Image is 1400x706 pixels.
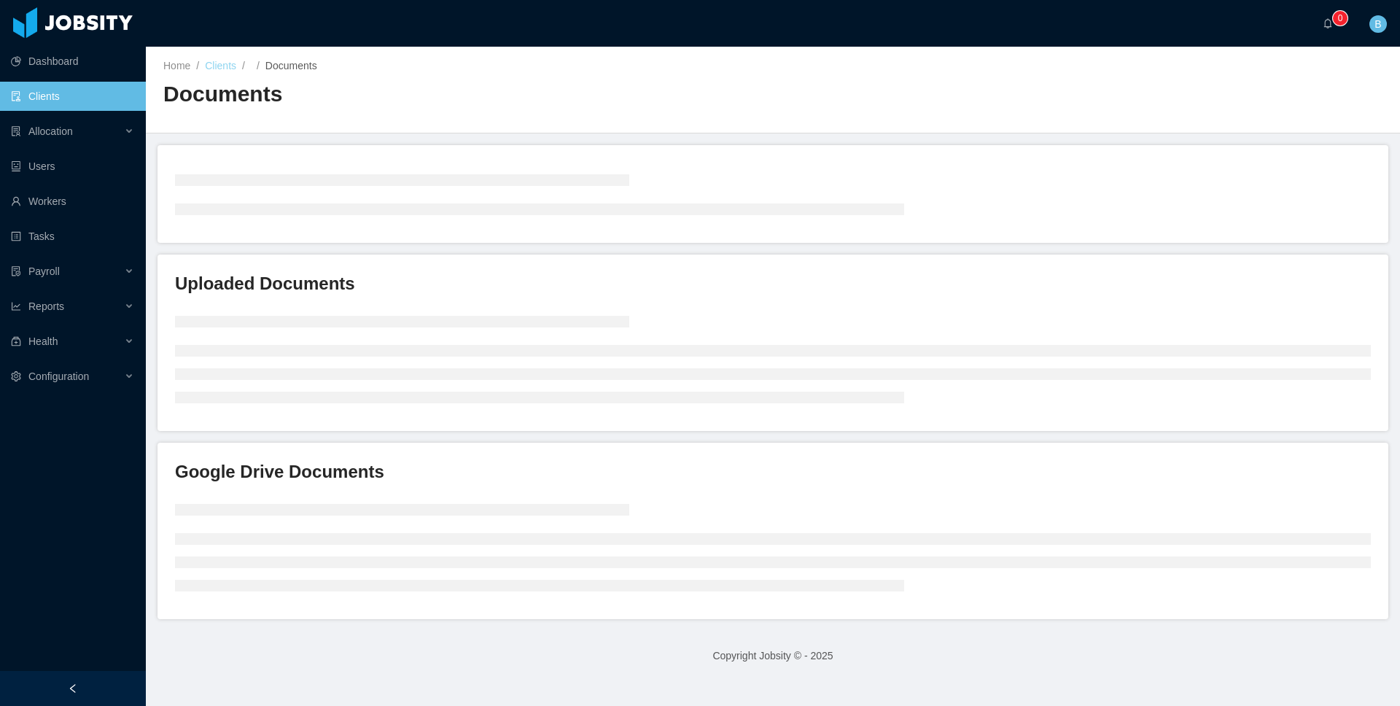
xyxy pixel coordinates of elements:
h3: Uploaded Documents [175,272,1371,295]
span: B [1374,15,1381,33]
span: Reports [28,300,64,312]
footer: Copyright Jobsity © - 2025 [146,631,1400,681]
i: icon: file-protect [11,266,21,276]
i: icon: bell [1323,18,1333,28]
span: / [196,60,199,71]
span: Configuration [28,371,89,382]
i: icon: setting [11,371,21,381]
i: icon: line-chart [11,301,21,311]
h3: Google Drive Documents [175,460,1371,484]
i: icon: solution [11,126,21,136]
span: Health [28,335,58,347]
span: / [257,60,260,71]
span: Allocation [28,125,73,137]
h2: Documents [163,79,773,109]
a: icon: robotUsers [11,152,134,181]
span: Documents [265,60,317,71]
a: Home [163,60,190,71]
a: icon: profileTasks [11,222,134,251]
i: icon: medicine-box [11,336,21,346]
a: Clients [205,60,236,71]
sup: 0 [1333,11,1347,26]
a: icon: userWorkers [11,187,134,216]
a: icon: auditClients [11,82,134,111]
span: Payroll [28,265,60,277]
span: / [242,60,245,71]
a: icon: pie-chartDashboard [11,47,134,76]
